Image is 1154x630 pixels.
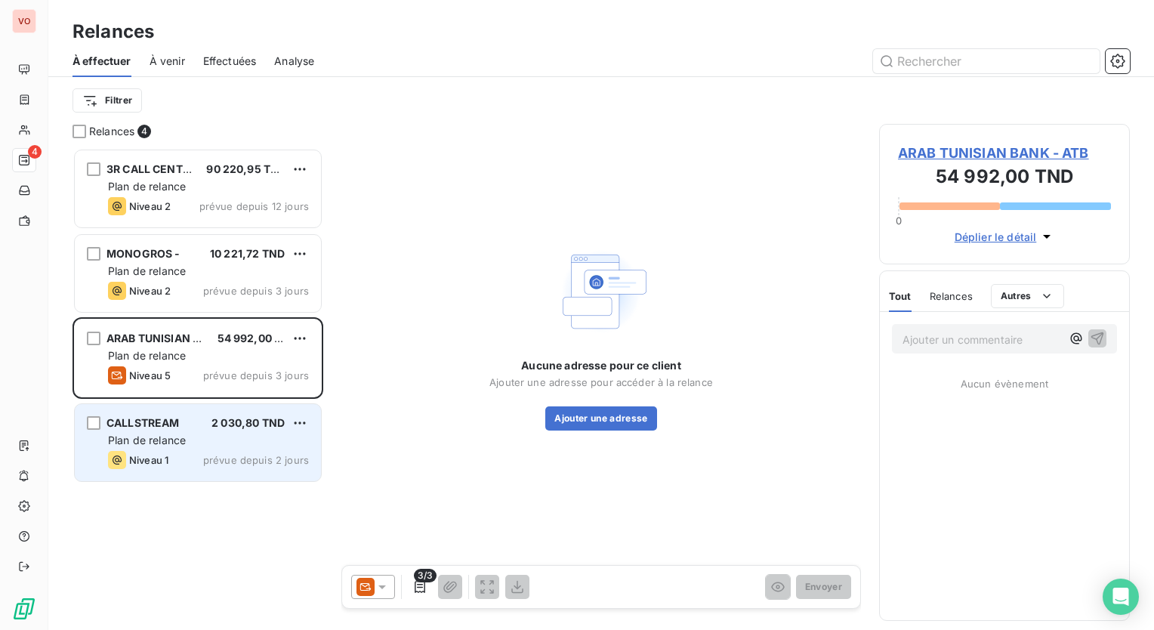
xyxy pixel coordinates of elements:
[108,264,186,277] span: Plan de relance
[796,575,851,599] button: Envoyer
[950,228,1060,246] button: Déplier le détail
[203,369,309,381] span: prévue depuis 3 jours
[12,597,36,621] img: Logo LeanPay
[489,376,713,388] span: Ajouter une adresse pour accéder à la relance
[108,434,186,446] span: Plan de relance
[129,200,171,212] span: Niveau 2
[73,18,154,45] h3: Relances
[129,454,168,466] span: Niveau 1
[218,332,298,344] span: 54 992,00 TND
[553,243,650,340] img: Empty state
[896,215,902,227] span: 0
[930,290,973,302] span: Relances
[210,247,285,260] span: 10 221,72 TND
[873,49,1100,73] input: Rechercher
[203,454,309,466] span: prévue depuis 2 jours
[12,9,36,33] div: VO
[108,349,186,362] span: Plan de relance
[199,200,309,212] span: prévue depuis 12 jours
[106,416,180,429] span: CALLSTREAM
[73,54,131,69] span: À effectuer
[414,569,437,582] span: 3/3
[889,290,912,302] span: Tout
[106,332,224,344] span: ARAB TUNISIAN BANK
[28,145,42,159] span: 4
[89,124,134,139] span: Relances
[106,247,181,260] span: MONOGROS -
[106,162,196,175] span: 3R CALL CENTER
[73,148,323,630] div: grid
[955,229,1037,245] span: Déplier le détail
[108,180,186,193] span: Plan de relance
[991,284,1064,308] button: Autres
[521,358,680,373] span: Aucune adresse pour ce client
[203,285,309,297] span: prévue depuis 3 jours
[129,285,171,297] span: Niveau 2
[274,54,314,69] span: Analyse
[961,378,1048,390] span: Aucun évènement
[211,416,285,429] span: 2 030,80 TND
[203,54,257,69] span: Effectuées
[1103,579,1139,615] div: Open Intercom Messenger
[73,88,142,113] button: Filtrer
[206,162,286,175] span: 90 220,95 TND
[898,163,1111,193] h3: 54 992,00 TND
[137,125,151,138] span: 4
[150,54,185,69] span: À venir
[129,369,171,381] span: Niveau 5
[545,406,656,431] button: Ajouter une adresse
[898,143,1111,163] span: ARAB TUNISIAN BANK - ATB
